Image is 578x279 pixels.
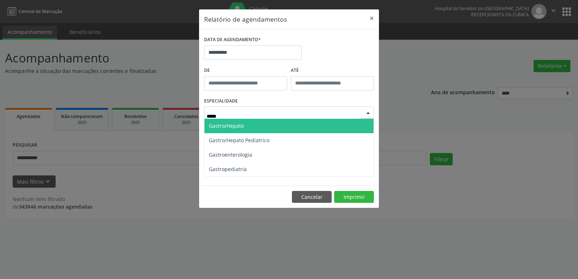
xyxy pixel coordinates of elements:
label: De [204,65,287,76]
span: Gastro/Hepato Pediatrico [209,137,269,144]
button: Cancelar [292,191,332,203]
span: Gastropediatria [209,166,247,173]
label: DATA DE AGENDAMENTO [204,34,261,45]
label: ATÉ [291,65,374,76]
span: Gastroenterologia [209,151,252,158]
h5: Relatório de agendamentos [204,14,287,24]
button: Imprimir [334,191,374,203]
span: Gastro/Hepato [209,122,244,129]
button: Close [365,9,379,27]
label: ESPECIALIDADE [204,96,238,107]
